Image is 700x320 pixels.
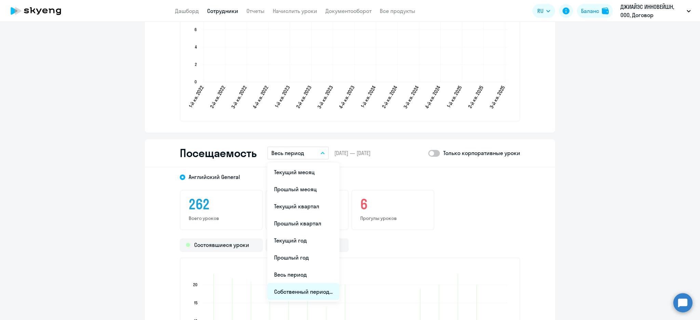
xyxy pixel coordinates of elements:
button: RU [533,4,555,18]
p: Весь период [271,149,304,157]
text: 15 [194,300,198,305]
p: Всего уроков [189,215,254,221]
text: 20 [193,282,198,287]
p: Прогулы уроков [360,215,426,221]
h3: 6 [360,196,426,212]
text: 2-й кв. 2022 [209,85,227,109]
ul: RU [267,162,339,302]
text: 4-й кв. 2023 [338,85,356,110]
text: 2-й кв. 2025 [467,85,485,109]
h3: 262 [189,196,254,212]
img: balance [602,8,609,14]
h2: Посещаемость [180,146,256,160]
text: 2-й кв. 2024 [381,85,399,109]
a: Сотрудники [207,8,238,14]
a: Отчеты [246,8,265,14]
p: ДЖИАЙЭС ИННОВЕЙШН, ООО, Договор [620,3,684,19]
text: 1-й кв. 2022 [188,85,205,109]
text: 0 [194,79,197,84]
text: 4 [195,44,197,50]
div: Баланс [581,7,599,15]
text: 1-й кв. 2025 [446,85,463,109]
text: 4-й кв. 2024 [424,85,442,110]
text: 4-й кв. 2022 [252,85,270,110]
text: 2 [195,62,197,67]
button: ДЖИАЙЭС ИННОВЕЙШН, ООО, Договор [617,3,694,19]
text: 3-й кв. 2025 [488,85,507,110]
button: Балансbalance [577,4,613,18]
a: Документооборот [325,8,372,14]
p: Только корпоративные уроки [443,149,520,157]
a: Все продукты [380,8,415,14]
div: Состоявшиеся уроки [180,238,263,252]
button: Весь период [267,147,329,159]
text: 3-й кв. 2023 [316,85,334,110]
text: 2-й кв. 2023 [295,85,312,109]
text: 1-й кв. 2023 [274,85,291,109]
span: Английский General [189,173,240,181]
a: Начислить уроки [273,8,317,14]
text: 3-й кв. 2024 [402,85,420,110]
span: [DATE] — [DATE] [334,149,371,157]
text: 6 [194,27,197,32]
span: RU [537,7,543,15]
a: Дашборд [175,8,199,14]
text: 1-й кв. 2024 [360,85,377,109]
text: 3-й кв. 2022 [230,85,248,110]
div: Прогулы [266,238,349,252]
